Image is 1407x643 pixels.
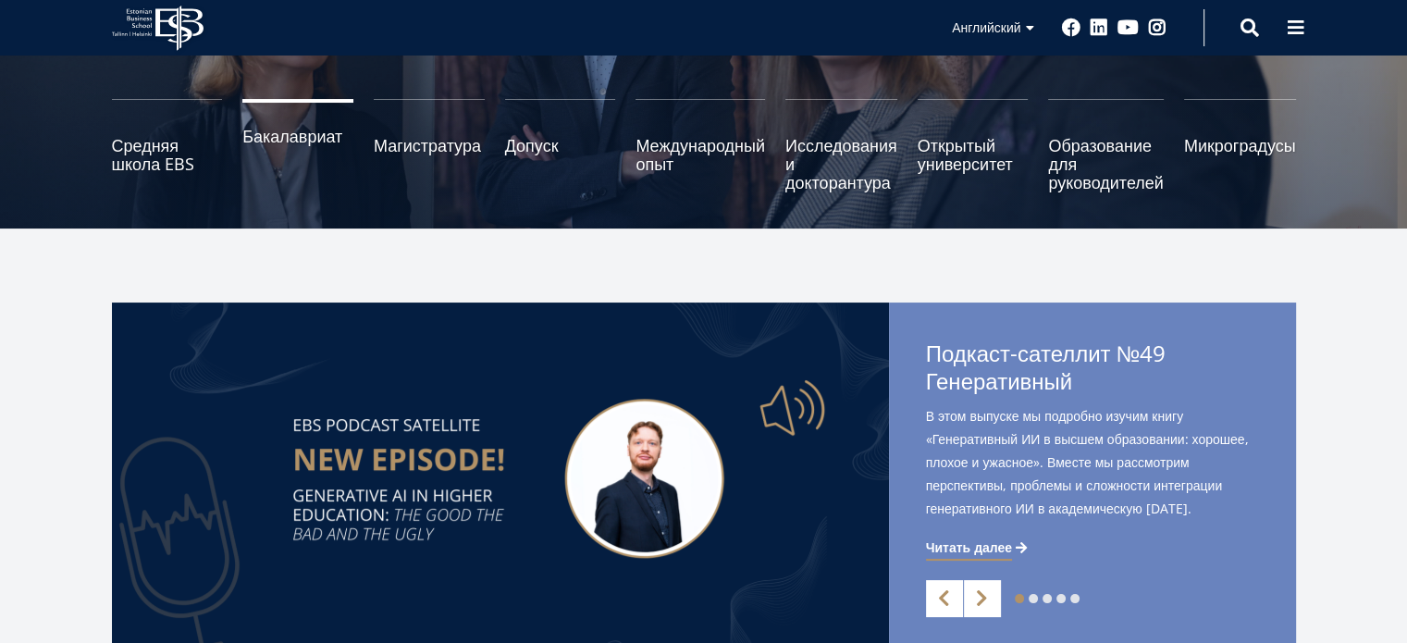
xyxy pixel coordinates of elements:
[926,407,1249,517] font: В этом выпуске мы подробно изучим книгу «Генеративный ИИ в высшем образовании: хорошее, плохое и ...
[1048,134,1163,193] font: Образование для руководителей
[636,99,765,192] a: Международный опыт
[926,538,1031,557] a: Читать далее
[926,338,1166,396] font: Подкаст-сателлит №49 Генеративный
[636,134,765,175] font: Международный опыт
[926,538,1013,556] font: Читать далее
[918,99,1029,192] a: Открытый университет
[785,134,897,193] font: Исследования и докторантура
[242,99,353,192] a: Бакалавриат
[374,134,481,156] font: Магистратура
[1048,99,1163,192] a: Образование для руководителей
[112,99,223,192] a: Средняя школа EBS
[374,99,485,192] a: Магистратура
[1184,99,1296,192] a: Микроградусы
[505,99,616,192] a: Допуск
[1184,134,1296,156] font: Микроградусы
[112,134,195,175] font: Средняя школа EBS
[505,134,559,156] font: Допуск
[785,99,897,192] a: Исследования и докторантура
[242,125,342,147] font: Бакалавриат
[918,134,1013,175] font: Открытый университет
